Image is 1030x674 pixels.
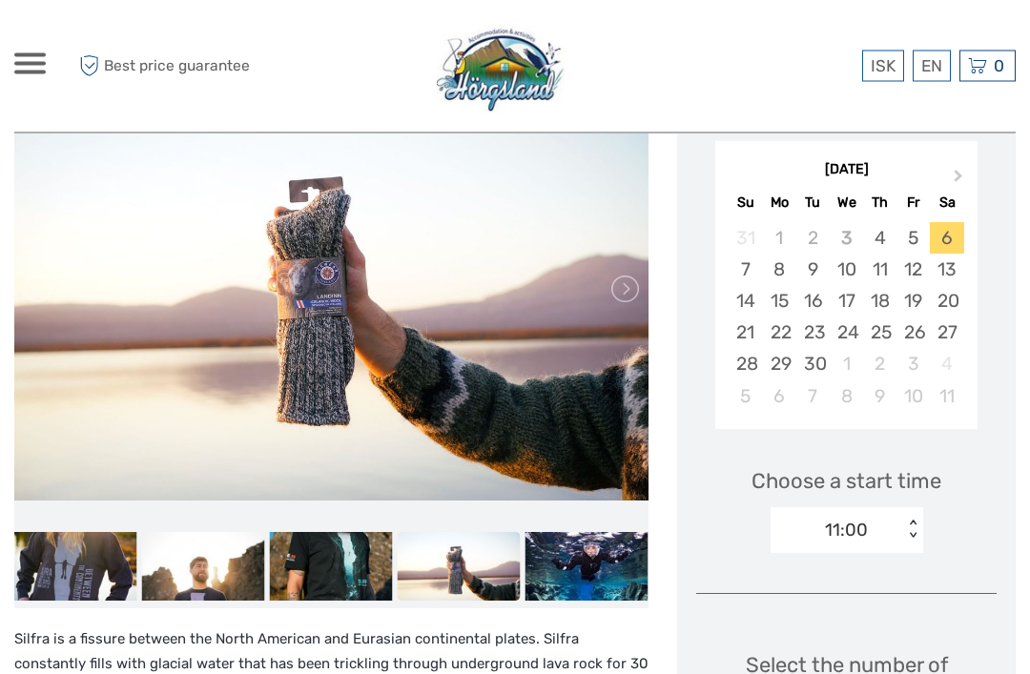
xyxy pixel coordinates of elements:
div: Choose Monday, September 15th, 2025 [763,286,796,317]
div: Mo [763,191,796,216]
img: b5f8c0766dba4a3da16c55c6d375b8c9_slider_thumbnail.jpeg [525,533,649,603]
div: Not available Saturday, October 4th, 2025 [930,349,963,380]
div: Choose Saturday, September 6th, 2025 [930,223,963,255]
div: Choose Sunday, October 5th, 2025 [729,381,762,413]
div: Not available Tuesday, September 2nd, 2025 [796,223,830,255]
span: Best price guarantee [74,51,265,82]
button: Next Month [945,166,976,196]
div: Choose Thursday, September 4th, 2025 [863,223,896,255]
img: 9d63dbc4c7ac4f699b7ba05bb712d1f5_slider_thumbnail.jpeg [270,533,393,603]
div: [DATE] [715,161,978,181]
div: Choose Thursday, September 25th, 2025 [863,317,896,349]
div: Choose Tuesday, October 7th, 2025 [796,381,830,413]
div: Choose Monday, September 8th, 2025 [763,255,796,286]
div: Choose Tuesday, September 16th, 2025 [796,286,830,317]
div: Choose Friday, September 19th, 2025 [896,286,930,317]
img: 0ac00a3f5f864fe2bd1b67bc5994f879_slider_thumbnail.jpeg [142,533,265,603]
div: Choose Saturday, October 11th, 2025 [930,381,963,413]
div: Tu [796,191,830,216]
div: Sa [930,191,963,216]
div: Choose Friday, September 26th, 2025 [896,317,930,349]
img: a131a9f22f4b4549ae71f92a96ca4a57_slider_thumbnail.jpeg [14,533,137,603]
div: Choose Thursday, September 18th, 2025 [863,286,896,317]
div: Choose Thursday, October 9th, 2025 [863,381,896,413]
div: Choose Monday, October 6th, 2025 [763,381,796,413]
div: Choose Sunday, September 14th, 2025 [729,286,762,317]
div: Choose Wednesday, October 8th, 2025 [830,381,863,413]
div: 11:00 [825,519,868,543]
span: 0 [991,56,1007,75]
div: Choose Thursday, September 11th, 2025 [863,255,896,286]
div: We [830,191,863,216]
img: 892-9a3b8917-619f-448c-8aa3-b676fe8b87ae_logo_big.jpg [437,19,564,113]
div: < > [904,521,920,541]
div: Not available Wednesday, September 3rd, 2025 [830,223,863,255]
div: Choose Saturday, September 13th, 2025 [930,255,963,286]
span: ISK [871,56,896,75]
div: EN [913,51,951,82]
div: Not available Sunday, August 31st, 2025 [729,223,762,255]
div: Choose Thursday, October 2nd, 2025 [863,349,896,380]
div: Choose Saturday, September 27th, 2025 [930,317,963,349]
div: Choose Sunday, September 28th, 2025 [729,349,762,380]
div: Choose Friday, September 12th, 2025 [896,255,930,286]
div: Su [729,191,762,216]
div: Choose Tuesday, September 23rd, 2025 [796,317,830,349]
div: Choose Monday, September 22nd, 2025 [763,317,796,349]
div: Choose Wednesday, September 24th, 2025 [830,317,863,349]
div: Fr [896,191,930,216]
div: Choose Tuesday, September 30th, 2025 [796,349,830,380]
div: Choose Friday, October 3rd, 2025 [896,349,930,380]
div: Choose Sunday, September 7th, 2025 [729,255,762,286]
div: Not available Monday, September 1st, 2025 [763,223,796,255]
img: 67f71849f0964753a5fad440b8f2cdae_main_slider.jpeg [14,78,649,500]
p: We're away right now. Please check back later! [27,33,216,49]
div: Choose Monday, September 29th, 2025 [763,349,796,380]
div: Choose Sunday, September 21st, 2025 [729,317,762,349]
div: month 2025-09 [721,223,971,413]
div: Choose Friday, October 10th, 2025 [896,381,930,413]
div: Choose Tuesday, September 9th, 2025 [796,255,830,286]
div: Choose Friday, September 5th, 2025 [896,223,930,255]
div: Choose Wednesday, September 17th, 2025 [830,286,863,317]
img: 67f71849f0964753a5fad440b8f2cdae_slider_thumbnail.jpeg [398,533,521,603]
div: Choose Saturday, September 20th, 2025 [930,286,963,317]
span: Choose a start time [752,467,941,497]
div: Choose Wednesday, October 1st, 2025 [830,349,863,380]
div: Th [863,191,896,216]
div: Choose Wednesday, September 10th, 2025 [830,255,863,286]
button: Open LiveChat chat widget [219,30,242,52]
